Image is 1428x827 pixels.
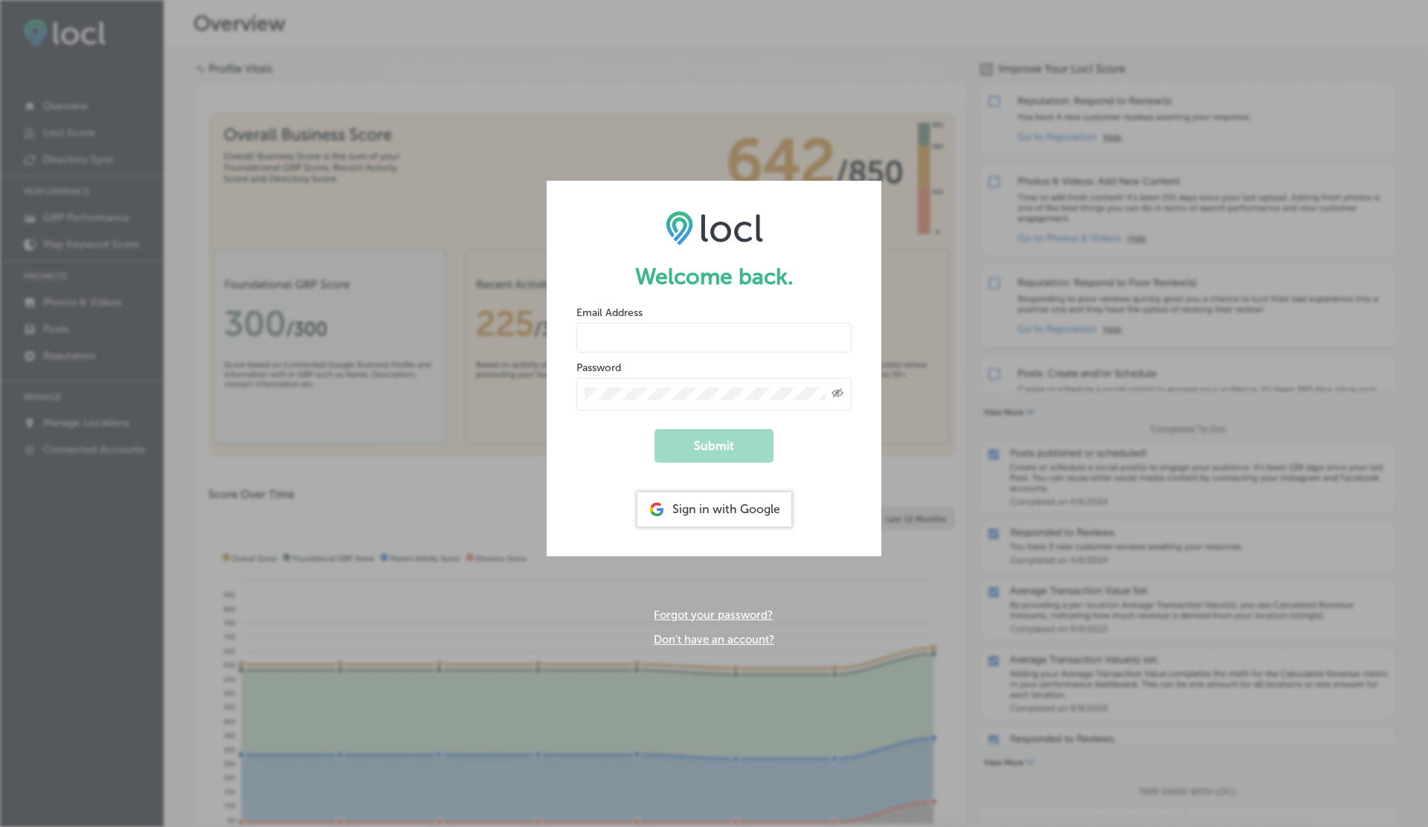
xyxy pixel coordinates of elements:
label: Email Address [576,306,643,319]
h1: Welcome back. [576,263,852,290]
a: Forgot your password? [654,608,773,622]
img: LOCL logo [666,210,763,245]
div: Sign in with Google [637,492,791,527]
button: Submit [654,429,773,463]
label: Password [576,361,621,374]
a: Don't have an account? [654,633,774,646]
span: Toggle password visibility [832,387,843,401]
